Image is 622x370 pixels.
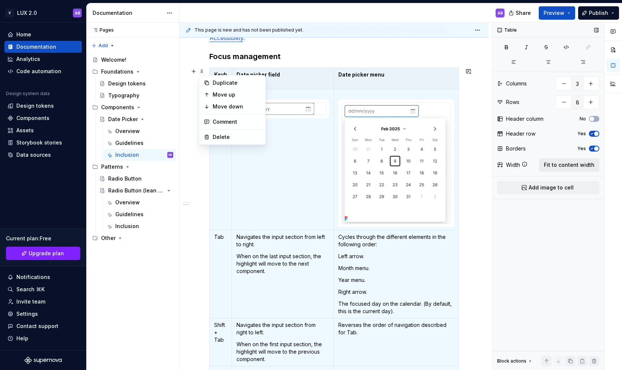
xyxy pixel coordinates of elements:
button: VLUX 2.0AB [1,5,85,21]
p: Tab [214,233,227,241]
div: Search ⌘K [16,286,45,293]
img: 122de7df-bacd-45c9-a70d-ae2c719c274a.png [240,103,314,115]
div: Code automation [16,68,61,75]
div: Guidelines [115,139,144,147]
span: Add image to cell [529,184,574,191]
p: The focused day on the calendar. (By default, this is the current day). [338,300,454,315]
p: Left arrow. [338,253,454,260]
p: Month menu. [338,264,454,272]
div: Data sources [16,151,51,159]
p: Shift + Tab [214,321,227,344]
strong: Date picker field [236,71,280,78]
div: Design system data [6,91,50,97]
a: Documentation [4,41,82,53]
div: Foundations [101,68,133,75]
svg: Supernova Logo [25,357,62,364]
span: Publish [589,9,608,17]
button: Add [89,40,117,51]
div: Borders [506,145,526,152]
a: Radio Button [96,173,176,185]
p: Right arrow. [338,288,454,296]
img: 4fa81bb9-1544-47a8-b54b-f99adb4072ed.png [342,103,451,224]
div: Move up [213,91,261,98]
div: Welcome! [101,56,126,64]
button: Help [4,332,82,344]
strong: Date picker menu [338,71,384,78]
a: Code automation [4,65,82,77]
div: Inclusion [115,223,139,230]
div: Header column [506,115,544,123]
a: Date Picker [96,113,176,125]
a: Home [4,29,82,40]
div: V [5,9,14,17]
div: Date Picker [108,116,138,123]
button: Preview [539,6,575,20]
div: Guidelines [115,211,144,218]
div: Rows [506,98,519,106]
div: Documentation [93,9,163,17]
div: Assets [16,127,34,134]
div: Move down [213,103,261,110]
p: Navigates the input section from right to left. [236,321,329,336]
p: Navigates the input section from left to right. [236,233,329,248]
a: Overview [103,197,176,208]
div: Invite team [16,298,45,305]
div: Page tree [89,54,176,244]
div: Duplicate [213,79,261,87]
div: Delete [213,133,261,141]
div: Contact support [16,322,58,330]
button: Contact support [4,320,82,332]
div: AB [168,151,172,159]
span: Preview [544,9,564,17]
a: Design tokens [4,100,82,112]
div: Patterns [101,163,123,171]
strong: Focus management [209,52,281,61]
div: Header row [506,130,535,137]
a: Analytics [4,53,82,65]
span: This page is new and has not been published yet. [194,27,303,33]
div: Design tokens [108,80,146,87]
div: Current plan : Free [6,235,80,242]
div: Overview [115,127,140,135]
div: Storybook stories [16,139,62,146]
span: Share [516,9,531,17]
a: Data sources [4,149,82,161]
div: Other [101,234,116,242]
a: Components [4,112,82,124]
div: Components [101,104,134,111]
div: AB [497,10,503,16]
div: Comment [213,118,261,126]
button: Publish [578,6,619,20]
div: Inclusion [115,151,139,159]
a: Settings [4,308,82,320]
div: Width [506,161,520,169]
a: Guidelines [103,208,176,220]
span: Fit to content width [544,161,594,169]
p: Reverses the order of navigation described for Tab. [338,321,454,336]
a: Radio Button (lean approach) [96,185,176,197]
div: Help [16,335,28,342]
div: Block actions [497,358,526,364]
button: Notifications [4,271,82,283]
div: Other [89,232,176,244]
label: Yes [577,146,586,152]
a: Welcome! [89,54,176,66]
a: Design tokens [96,78,176,90]
a: Overview [103,125,176,137]
div: Documentation [16,43,56,51]
a: Guidelines [103,137,176,149]
label: Yes [577,131,586,137]
div: Foundations [89,66,176,78]
div: Radio Button [108,175,142,182]
strong: Keyboard [214,71,227,85]
div: LUX 2.0 [17,9,37,17]
label: No [580,116,586,122]
div: Components [16,114,49,122]
a: InclusionAB [103,149,176,161]
a: Inclusion [103,220,176,232]
div: Typography [108,92,139,99]
a: Invite team [4,296,82,308]
div: Analytics [16,55,40,63]
div: Columns [506,80,527,87]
